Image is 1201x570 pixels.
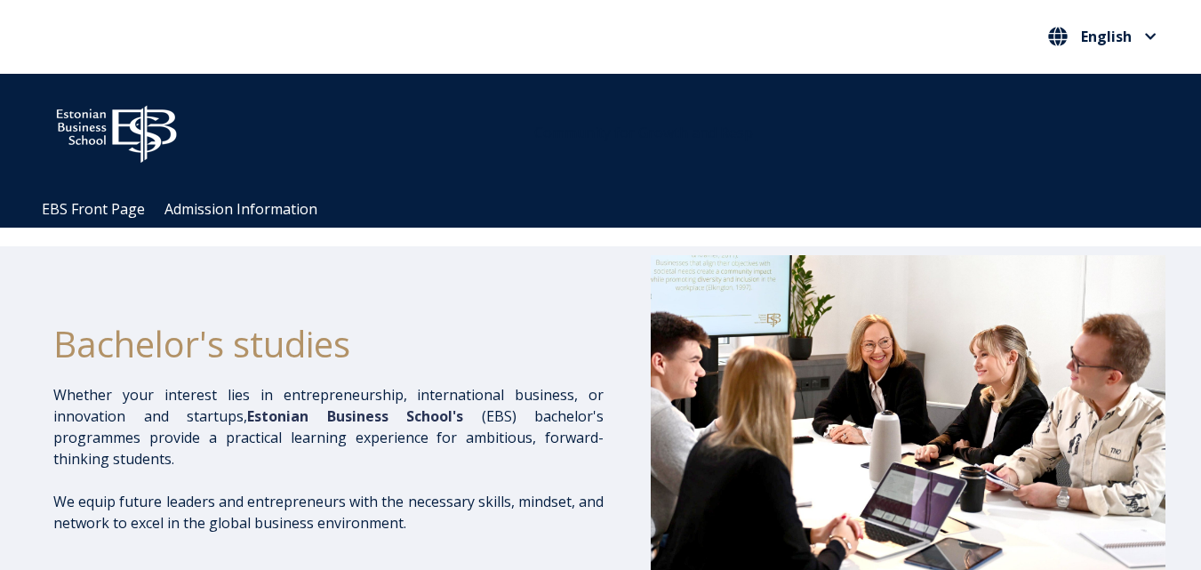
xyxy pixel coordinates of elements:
[247,406,463,426] span: Estonian Business School's
[1081,29,1132,44] span: English
[41,92,192,168] img: ebs_logo2016_white
[1044,22,1161,52] nav: Select your language
[534,123,753,142] span: Community for Growth and Resp
[32,191,1188,228] div: Navigation Menu
[42,199,145,219] a: EBS Front Page
[1044,22,1161,51] button: English
[53,491,604,534] p: We equip future leaders and entrepreneurs with the necessary skills, mindset, and network to exce...
[53,384,604,470] p: Whether your interest lies in entrepreneurship, international business, or innovation and startup...
[53,322,604,366] h1: Bachelor's studies
[164,199,317,219] a: Admission Information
